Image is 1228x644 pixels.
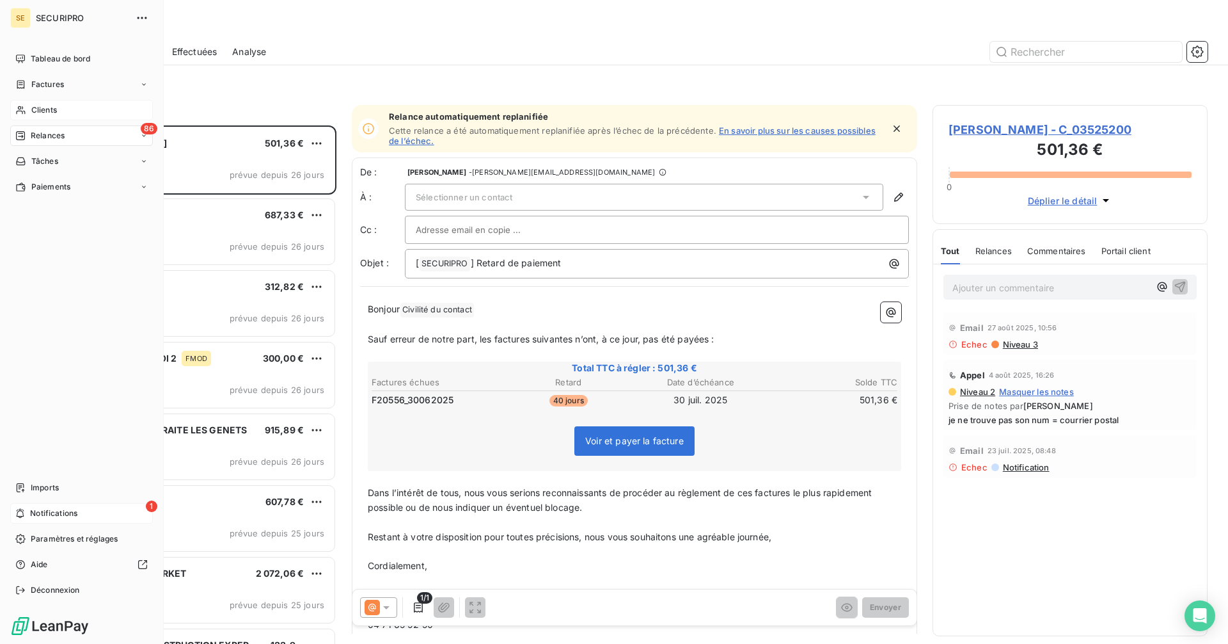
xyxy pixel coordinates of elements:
span: 2 072,06 € [256,568,304,579]
td: 501,36 € [767,393,899,407]
span: SECURIPRO [36,13,128,23]
span: 23 juil. 2025, 08:48 [988,447,1056,455]
td: 30 juil. 2025 [635,393,766,407]
span: Prise de notes par [949,401,1192,411]
span: Total TTC à régler : 501,36 € [370,362,899,374]
span: FMOD [185,355,207,362]
span: Cette relance a été automatiquement replanifiée après l’échec de la précédente. [389,125,716,136]
span: F20556_30062025 [372,394,453,407]
span: 40 jours [549,395,588,407]
span: prévue depuis 26 jours [230,385,324,395]
span: prévue depuis 26 jours [230,456,324,467]
span: Tâches [31,156,58,167]
span: Masquer les notes [999,387,1074,397]
span: Email [960,323,984,333]
a: En savoir plus sur les causes possibles de l’échec. [389,125,876,146]
span: Restant à votre disposition pour toutes précisions, nous vous souhaitons une agréable journée, [368,531,771,542]
span: Aide [31,559,48,570]
span: Dans l’intérêt de tous, nous vous serions reconnaissants de procéder au règlement de ces factures... [368,487,875,513]
span: prévue depuis 26 jours [230,170,324,180]
span: - [PERSON_NAME][EMAIL_ADDRESS][DOMAIN_NAME] [469,168,655,176]
label: Cc : [360,223,405,236]
span: Niveau 2 [959,387,995,397]
span: [PERSON_NAME] - C_03525200 [949,121,1192,138]
span: Clients [31,104,57,116]
span: Imports [31,482,59,494]
h3: 501,36 € [949,138,1192,164]
th: Date d’échéance [635,376,766,389]
span: 1/1 [417,592,432,604]
span: 86 [141,123,157,134]
span: Tout [941,246,960,256]
input: Adresse email en copie ... [416,220,553,239]
span: Sélectionner un contact [416,192,512,202]
span: Sauf erreur de notre part, les factures suivantes n’ont, à ce jour, pas été payées : [368,334,714,344]
span: 915,89 € [265,424,304,435]
span: 607,78 € [265,496,304,507]
input: Rechercher [990,42,1182,62]
span: 501,36 € [265,138,304,149]
span: [ [416,257,419,268]
span: 300,00 € [263,353,304,364]
th: Retard [503,376,634,389]
span: Notifications [30,508,77,519]
span: Objet : [360,257,389,268]
span: 312,82 € [265,281,304,292]
span: Analyse [232,45,266,58]
span: 1 [146,501,157,512]
span: Effectuées [172,45,217,58]
span: De : [360,166,405,179]
span: 687,33 € [265,209,304,220]
th: Factures échues [371,376,502,389]
span: prévue depuis 25 jours [230,600,324,610]
span: prévue depuis 26 jours [230,241,324,252]
span: Paiements [31,181,70,193]
span: Tableau de bord [31,53,90,65]
span: je ne trouve pas son num = courrier postal [949,415,1192,425]
button: Déplier le détail [1024,193,1117,208]
span: Relances [975,246,1012,256]
span: Voir et payer la facture [585,435,684,446]
span: Relances [31,130,65,141]
span: Relance automatiquement replanifiée [389,111,883,122]
div: SE [10,8,31,28]
span: Paramètres et réglages [31,533,118,545]
span: SECURIPRO [420,257,469,271]
span: Déconnexion [31,584,80,596]
span: Bonjour [368,303,400,314]
span: 27 août 2025, 10:56 [988,324,1057,332]
span: Appel [960,370,985,380]
span: 0 [947,182,952,192]
button: Envoyer [862,597,909,618]
span: Cordialement, [368,560,427,571]
span: Factures [31,79,64,90]
div: grid [61,125,336,644]
span: [PERSON_NAME] [1023,401,1093,411]
span: ] Retard de paiement [471,257,562,268]
span: Portail client [1101,246,1151,256]
img: Logo LeanPay [10,616,90,636]
span: Commentaires [1027,246,1086,256]
span: Notification [1002,462,1050,472]
span: prévue depuis 25 jours [230,528,324,538]
span: prévue depuis 26 jours [230,313,324,323]
th: Solde TTC [767,376,899,389]
a: Aide [10,554,153,575]
span: Civilité du contact [400,303,474,318]
span: Echec [961,339,988,350]
label: À : [360,191,405,204]
span: Email [960,446,984,456]
span: Niveau 3 [1002,339,1038,350]
span: [PERSON_NAME] [407,168,466,176]
span: 04 71 65 92 50 [368,619,433,630]
span: MAISON DE RETRAITE LES GENETS [90,424,247,435]
span: 4 août 2025, 16:26 [989,371,1055,379]
span: Déplier le détail [1028,194,1098,207]
span: Echec [961,462,988,472]
div: Open Intercom Messenger [1185,600,1215,631]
